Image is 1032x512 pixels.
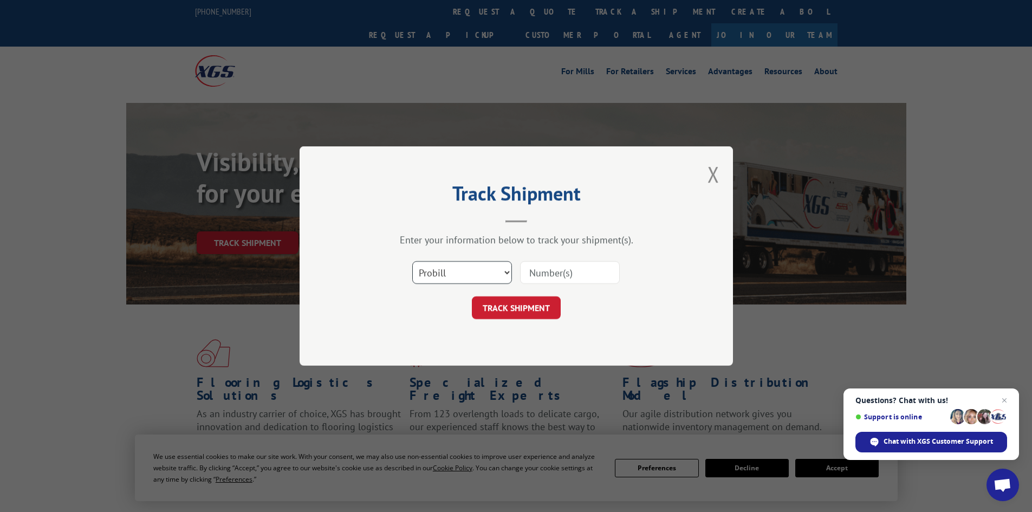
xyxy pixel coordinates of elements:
[855,396,1007,405] span: Questions? Chat with us!
[354,234,679,246] div: Enter your information below to track your shipment(s).
[472,296,561,319] button: TRACK SHIPMENT
[986,469,1019,501] a: Open chat
[884,437,993,446] span: Chat with XGS Customer Support
[520,261,620,284] input: Number(s)
[855,413,946,421] span: Support is online
[708,160,719,189] button: Close modal
[855,432,1007,452] span: Chat with XGS Customer Support
[354,186,679,206] h2: Track Shipment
